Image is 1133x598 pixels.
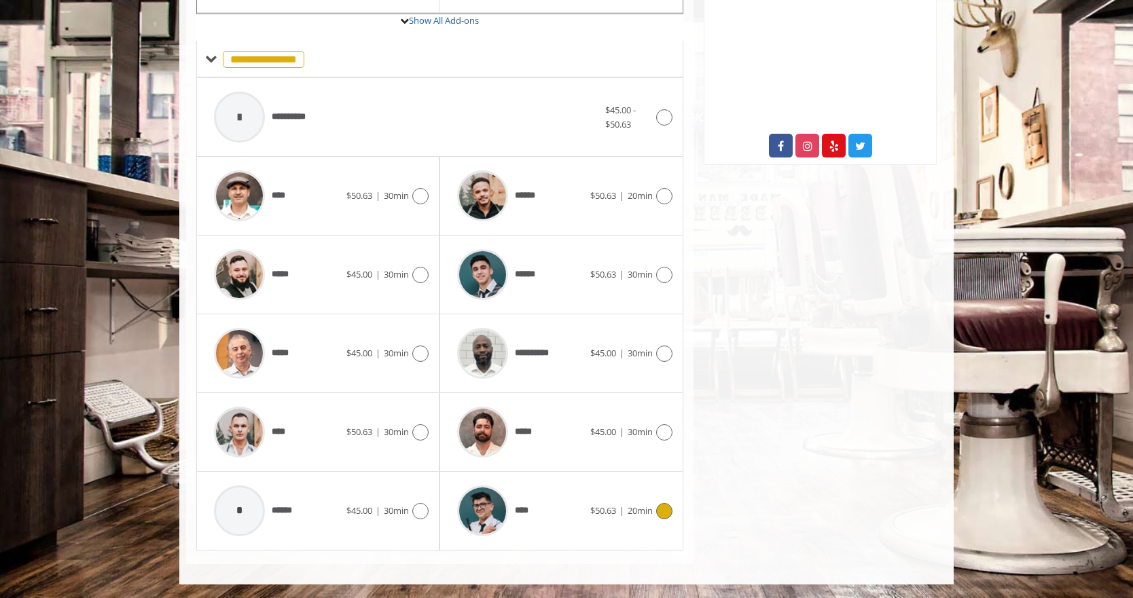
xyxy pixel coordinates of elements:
[619,189,624,202] span: |
[619,268,624,280] span: |
[590,347,616,359] span: $45.00
[590,189,616,202] span: $50.63
[384,426,409,438] span: 30min
[376,504,380,517] span: |
[628,189,653,202] span: 20min
[384,347,409,359] span: 30min
[619,426,624,438] span: |
[628,426,653,438] span: 30min
[590,504,616,517] span: $50.63
[605,104,636,130] span: $45.00 - $50.63
[619,504,624,517] span: |
[590,426,616,438] span: $45.00
[346,347,372,359] span: $45.00
[628,268,653,280] span: 30min
[376,189,380,202] span: |
[346,189,372,202] span: $50.63
[376,268,380,280] span: |
[346,426,372,438] span: $50.63
[384,189,409,202] span: 30min
[628,347,653,359] span: 30min
[346,504,372,517] span: $45.00
[628,504,653,517] span: 20min
[384,504,409,517] span: 30min
[409,14,479,26] a: Show All Add-ons
[384,268,409,280] span: 30min
[376,426,380,438] span: |
[376,347,380,359] span: |
[619,347,624,359] span: |
[590,268,616,280] span: $50.63
[346,268,372,280] span: $45.00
